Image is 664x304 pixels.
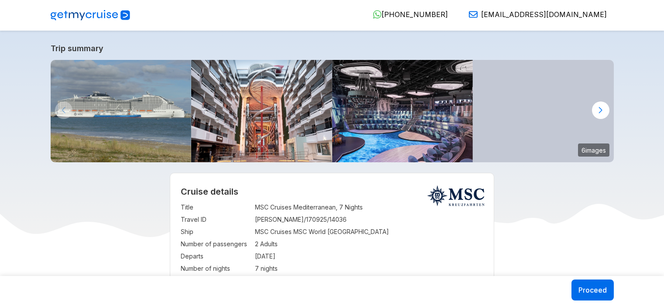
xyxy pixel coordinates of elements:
[251,213,255,226] td: :
[181,186,483,197] h2: Cruise details
[181,250,251,262] td: Departs
[181,275,251,287] td: Departure Port
[255,213,483,226] td: [PERSON_NAME]/170925/14036
[181,262,251,275] td: Number of nights
[462,10,607,19] a: [EMAIL_ADDRESS][DOMAIN_NAME]
[332,60,473,162] img: msc-world-europa-panorama-lounge.jpg
[255,201,483,213] td: MSC Cruises Mediterranean, 7 Nights
[255,250,483,262] td: [DATE]
[382,10,448,19] span: [PHONE_NUMBER]
[255,275,483,287] td: BCN
[469,10,478,19] img: Email
[51,60,192,162] img: MSC_World_Europa_La_Rochelle.jpg
[255,226,483,238] td: MSC Cruises MSC World [GEOGRAPHIC_DATA]
[181,201,251,213] td: Title
[481,10,607,19] span: [EMAIL_ADDRESS][DOMAIN_NAME]
[578,143,609,157] small: 6 images
[251,226,255,238] td: :
[181,238,251,250] td: Number of passengers
[251,250,255,262] td: :
[191,60,332,162] img: eu_ground-breaking-design.jpg
[255,262,483,275] td: 7 nights
[251,275,255,287] td: :
[251,238,255,250] td: :
[473,60,614,162] img: msc-world-america-la-plage-pool.jpg
[51,44,614,53] a: Trip summary
[251,201,255,213] td: :
[251,262,255,275] td: :
[373,10,382,19] img: WhatsApp
[255,238,483,250] td: 2 Adults
[181,213,251,226] td: Travel ID
[571,280,614,301] button: Proceed
[366,10,448,19] a: [PHONE_NUMBER]
[181,226,251,238] td: Ship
